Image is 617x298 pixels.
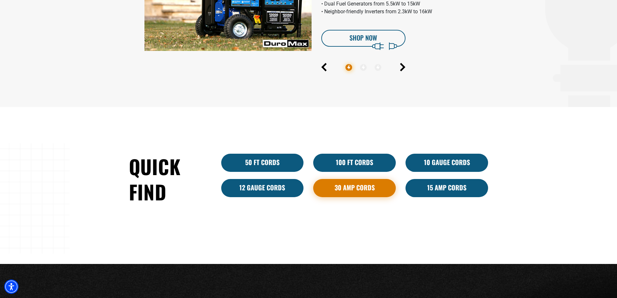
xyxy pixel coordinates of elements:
[400,63,406,71] button: Next
[129,154,211,204] h2: Quick Find
[221,154,304,172] a: 50 ft cords
[313,154,396,172] a: 100 Ft Cords
[4,280,18,294] div: Accessibility Menu
[321,30,406,47] a: Shop Now
[406,154,488,172] a: 10 Gauge Cords
[321,63,327,71] button: Previous
[313,179,396,197] a: 30 Amp Cords
[406,179,488,197] a: 15 Amp Cords
[221,179,304,197] a: 12 Gauge Cords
